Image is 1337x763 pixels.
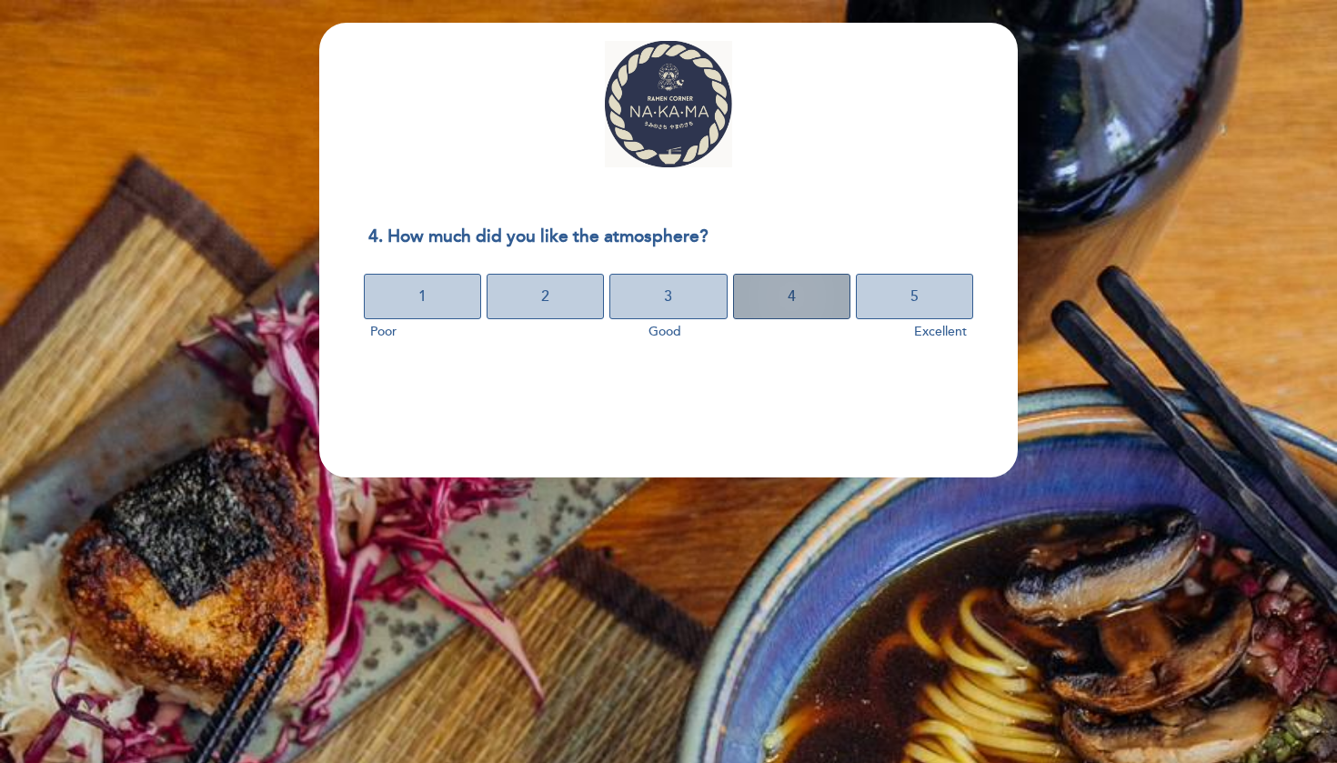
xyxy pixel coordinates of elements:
[914,324,967,339] span: Excellent
[364,274,481,319] button: 1
[487,274,604,319] button: 2
[354,215,982,259] div: 4. How much did you like the atmosphere?
[910,271,919,322] span: 5
[418,271,427,322] span: 1
[733,274,850,319] button: 4
[609,274,727,319] button: 3
[788,271,796,322] span: 4
[856,274,973,319] button: 5
[605,41,732,167] img: header_1730596936.jpeg
[370,324,397,339] span: Poor
[541,271,549,322] span: 2
[648,324,681,339] span: Good
[664,271,672,322] span: 3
